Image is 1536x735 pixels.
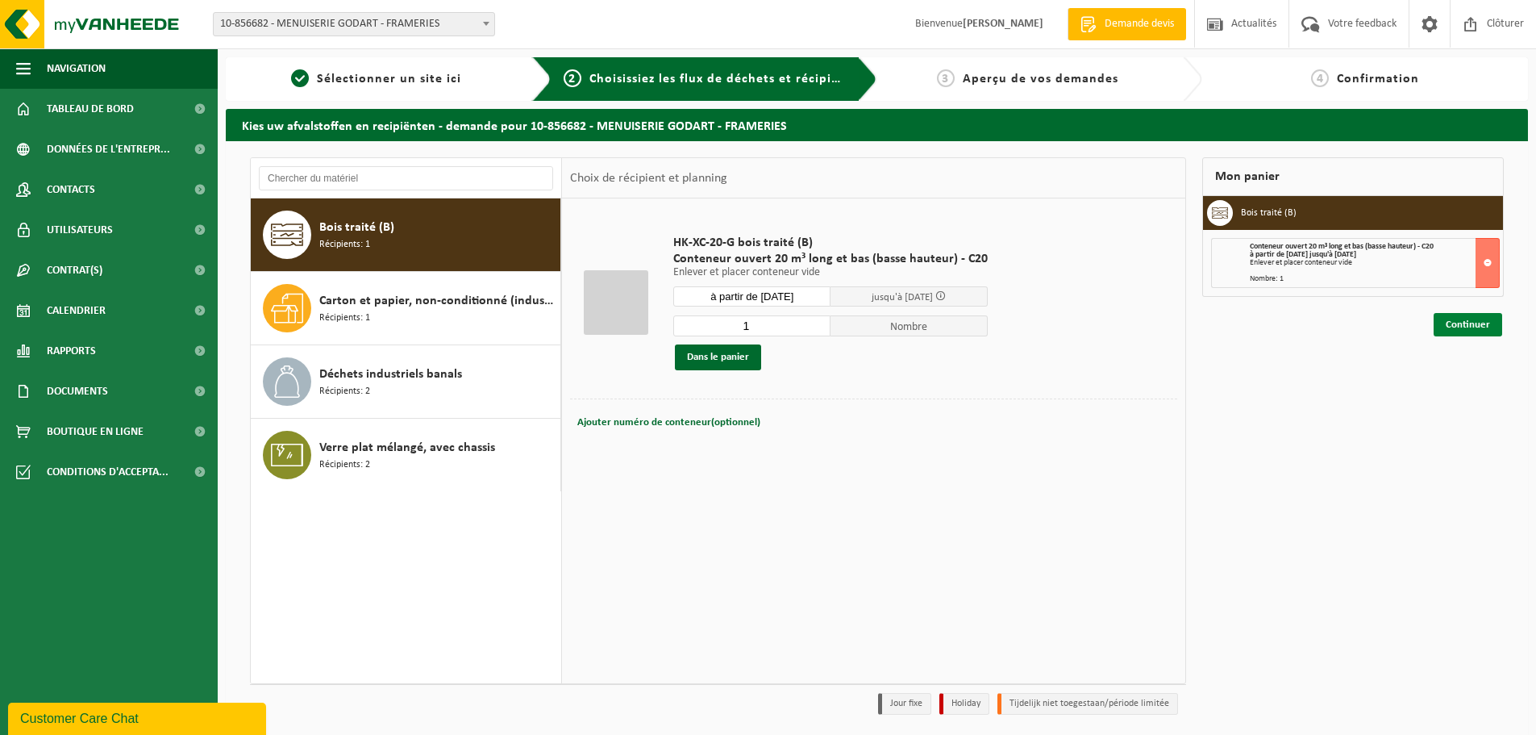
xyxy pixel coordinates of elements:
[562,158,735,198] div: Choix de récipient et planning
[878,693,931,715] li: Jour fixe
[1250,250,1356,259] strong: à partir de [DATE] jusqu'à [DATE]
[1250,242,1434,251] span: Conteneur ouvert 20 m³ long et bas (basse hauteur) - C20
[47,48,106,89] span: Navigation
[673,235,988,251] span: HK-XC-20-G bois traité (B)
[963,18,1043,30] strong: [PERSON_NAME]
[319,457,370,473] span: Récipients: 2
[47,89,134,129] span: Tableau de bord
[1068,8,1186,40] a: Demande devis
[234,69,519,89] a: 1Sélectionner un site ici
[1241,200,1297,226] h3: Bois traité (B)
[589,73,858,86] span: Choisissiez les flux de déchets et récipients
[251,345,561,419] button: Déchets industriels banals Récipients: 2
[251,198,561,272] button: Bois traité (B) Récipients: 1
[47,411,144,452] span: Boutique en ligne
[1101,16,1178,32] span: Demande devis
[1311,69,1329,87] span: 4
[213,12,495,36] span: 10-856682 - MENUISERIE GODART - FRAMERIES
[319,438,495,457] span: Verre plat mélangé, avec chassis
[1250,259,1499,267] div: Enlever et placer conteneur vide
[319,384,370,399] span: Récipients: 2
[47,452,169,492] span: Conditions d'accepta...
[872,292,933,303] span: jusqu'à [DATE]
[8,700,269,735] iframe: chat widget
[997,693,1178,715] li: Tijdelijk niet toegestaan/période limitée
[1434,313,1502,336] a: Continuer
[319,291,556,311] span: Carton et papier, non-conditionné (industriel)
[47,250,102,290] span: Contrat(s)
[291,69,309,87] span: 1
[319,311,370,326] span: Récipients: 1
[1250,275,1499,283] div: Nombre: 1
[675,345,761,370] button: Dans le panier
[939,693,989,715] li: Holiday
[319,365,462,384] span: Déchets industriels banals
[47,331,96,371] span: Rapports
[963,73,1118,86] span: Aperçu de vos demandes
[673,267,988,278] p: Enlever et placer conteneur vide
[47,129,170,169] span: Données de l'entrepr...
[47,210,113,250] span: Utilisateurs
[319,218,394,237] span: Bois traité (B)
[937,69,955,87] span: 3
[47,371,108,411] span: Documents
[214,13,494,35] span: 10-856682 - MENUISERIE GODART - FRAMERIES
[576,411,762,434] button: Ajouter numéro de conteneur(optionnel)
[317,73,461,86] span: Sélectionner un site ici
[577,417,760,428] span: Ajouter numéro de conteneur(optionnel)
[319,237,370,253] span: Récipients: 1
[251,272,561,345] button: Carton et papier, non-conditionné (industriel) Récipients: 1
[226,109,1528,140] h2: Kies uw afvalstoffen en recipiënten - demande pour 10-856682 - MENUISERIE GODART - FRAMERIES
[830,315,988,336] span: Nombre
[47,169,95,210] span: Contacts
[259,166,553,190] input: Chercher du matériel
[251,419,561,491] button: Verre plat mélangé, avec chassis Récipients: 2
[1337,73,1419,86] span: Confirmation
[673,286,830,307] input: Sélectionnez date
[564,69,581,87] span: 2
[673,251,988,267] span: Conteneur ouvert 20 m³ long et bas (basse hauteur) - C20
[47,290,106,331] span: Calendrier
[1202,157,1504,196] div: Mon panier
